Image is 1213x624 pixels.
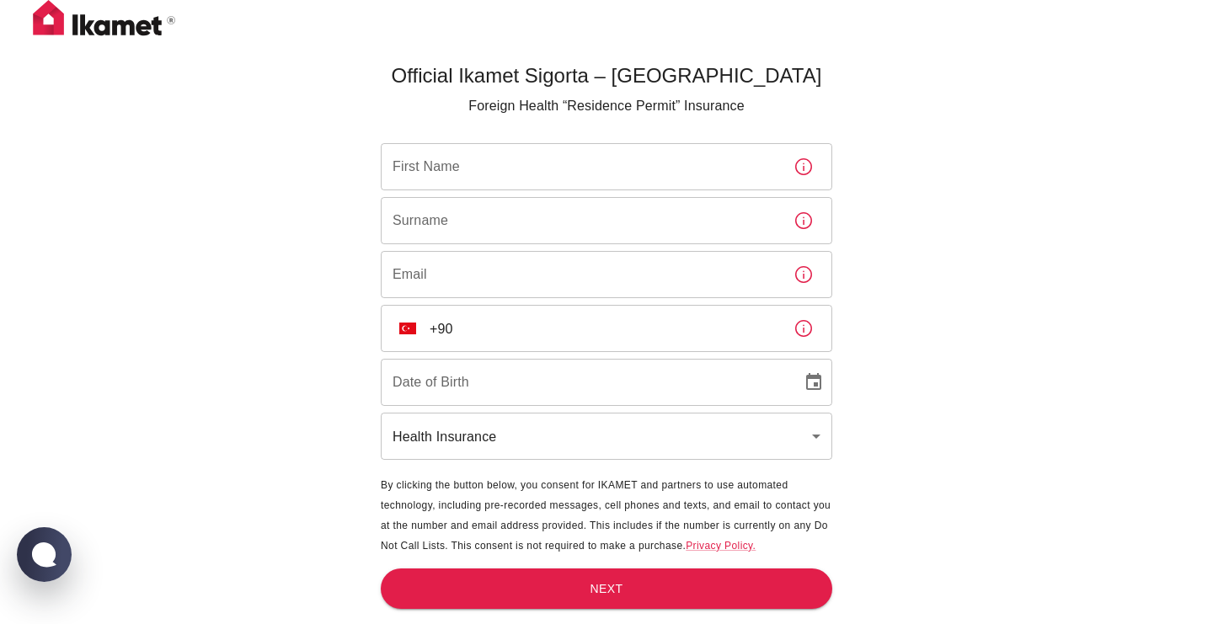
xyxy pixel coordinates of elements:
img: unknown [399,323,416,334]
button: Select country [393,316,423,341]
input: DD/MM/YYYY [381,359,790,406]
button: Next [381,568,832,610]
button: Choose date [797,365,831,399]
h5: Official Ikamet Sigorta – [GEOGRAPHIC_DATA] [381,62,832,89]
div: Health Insurance [381,413,832,460]
span: By clicking the button below, you consent for IKAMET and partners to use automated technology, in... [381,479,831,552]
a: Privacy Policy. [686,540,756,552]
p: Foreign Health “Residence Permit” Insurance [381,96,832,116]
